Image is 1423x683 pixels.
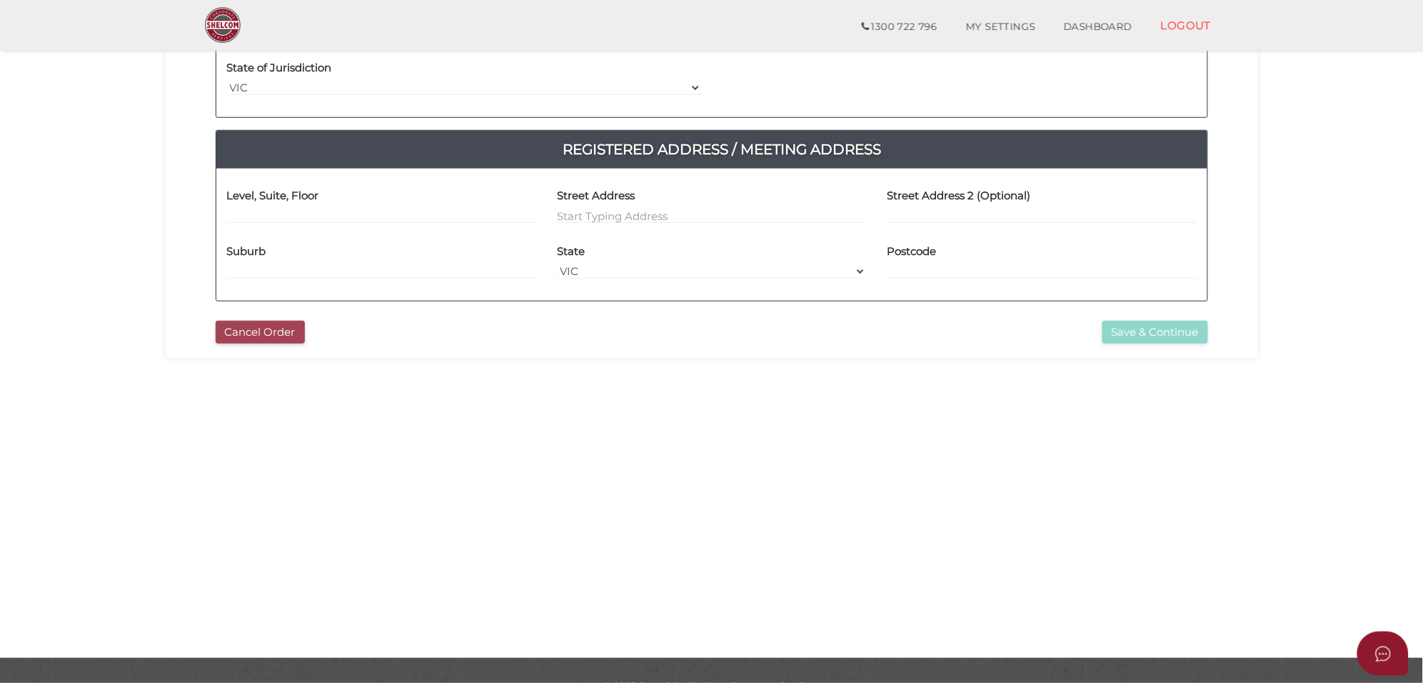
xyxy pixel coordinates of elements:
[227,246,266,258] h4: Suburb
[1102,321,1208,344] button: Save & Continue
[227,62,332,74] h4: State of Jurisdiction
[216,321,305,344] button: Cancel Order
[557,190,635,202] h4: Street Address
[848,13,951,41] a: 1300 722 796
[888,246,937,258] h4: Postcode
[557,246,585,258] h4: State
[1050,13,1147,41] a: DASHBOARD
[1357,632,1409,676] button: Open asap
[557,208,866,224] input: Start Typing Address
[227,190,319,202] h4: Level, Suite, Floor
[888,190,1031,202] h4: Street Address 2 (Optional)
[952,13,1050,41] a: MY SETTINGS
[1147,11,1226,40] a: LOGOUT
[227,138,1218,161] h4: Registered Address / Meeting Address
